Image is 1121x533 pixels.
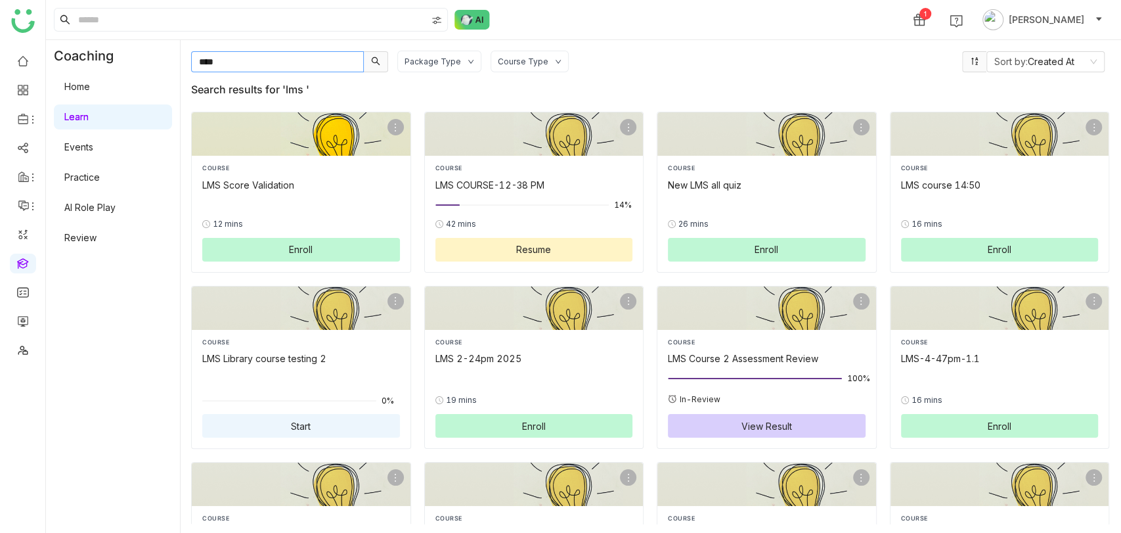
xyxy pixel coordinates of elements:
a: Practice [64,172,100,183]
div: Course Type [498,57,548,66]
span: Enroll [289,243,313,256]
div: LMS COURSE-12-38 PM [435,178,633,192]
div: COURSE [901,514,1099,523]
div: COURSE [202,164,400,173]
img: OLD COurse in LMS [657,463,876,506]
div: 1 [919,8,931,20]
img: avatar [982,9,1003,30]
div: LMS Library course testing 2 [202,352,400,365]
span: 16 mins [912,218,942,230]
img: ask-buddy-normal.svg [454,10,490,30]
img: LMS COURSE-12-38 PM [425,112,644,156]
span: View Result [741,419,792,433]
div: LMS Course 2 Assessment Review [668,352,866,365]
button: [PERSON_NAME] [980,9,1105,30]
img: logo [11,9,35,33]
div: New LMS all quiz [668,178,866,192]
button: View Result [668,414,866,438]
div: COURSE [202,338,400,347]
img: Test LMS Dashboard [192,463,410,506]
button: Enroll [435,414,633,438]
span: 12 mins [213,218,243,230]
span: 0% [382,397,397,405]
span: Sort by: [994,56,1028,67]
div: COURSE [668,514,866,523]
img: help.svg [950,14,963,28]
div: COURSE [668,338,866,347]
span: Enroll [755,243,778,256]
span: 42 mins [446,218,476,230]
button: Enroll [202,238,400,262]
span: 19 mins [446,394,477,406]
div: Coaching [46,40,133,72]
span: 26 mins [678,218,709,230]
span: 16 mins [912,394,942,406]
div: LMS-4-47pm-1.1 [901,352,1099,365]
img: search-type.svg [431,15,442,26]
img: LMS-4-47pm-1.1 [890,287,1109,330]
div: COURSE [202,514,400,523]
button: Start [202,414,400,438]
a: Learn [64,111,89,122]
span: Enroll [988,419,1011,433]
img: New LMS all quiz [657,112,876,156]
button: Enroll [901,238,1099,262]
img: LMS Course 2 Assessment Review [657,287,876,330]
div: COURSE [435,514,633,523]
button: Enroll [901,414,1099,438]
div: LMS Score Validation [202,178,400,192]
div: COURSE [668,164,866,173]
img: LMS course after fixes [890,463,1109,506]
span: Resume [516,243,551,256]
nz-select-item: Created At [994,52,1097,72]
div: LMS course 14:50 [901,178,1099,192]
a: Events [64,141,93,152]
div: COURSE [901,338,1099,347]
div: COURSE [435,164,633,173]
a: Home [64,81,90,92]
a: Review [64,232,97,243]
img: LMS 2-24pm 2025 [425,287,644,330]
img: LMS Score Validation [192,112,410,156]
img: LMS course 14:50 [890,112,1109,156]
div: Package Type [405,57,461,66]
span: In-Review [680,394,720,404]
div: Search results for 'lms ' [191,83,1110,96]
span: Enroll [522,419,546,433]
span: [PERSON_NAME] [1009,12,1084,27]
span: Enroll [988,243,1011,256]
img: LMS Quiz videos [425,463,644,506]
span: 14% [614,201,630,209]
div: LMS 2-24pm 2025 [435,352,633,365]
img: LMS Library course testing 2 [192,287,410,330]
a: AI Role Play [64,202,116,213]
button: Resume [435,238,633,262]
span: Start [291,419,311,433]
div: COURSE [901,164,1099,173]
div: COURSE [435,338,633,347]
button: Enroll [668,238,866,262]
span: 100% [847,375,863,382]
